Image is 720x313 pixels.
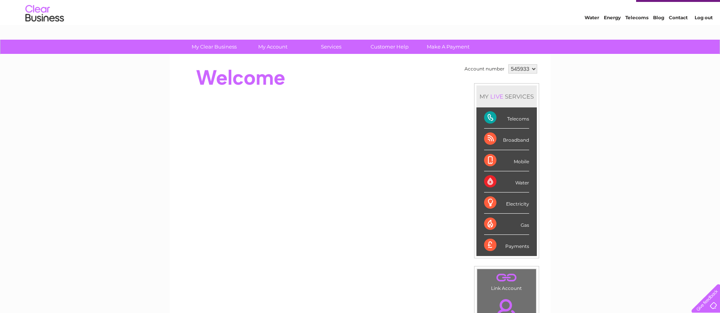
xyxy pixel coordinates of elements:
[575,4,628,13] a: 0333 014 3131
[241,40,304,54] a: My Account
[484,171,529,192] div: Water
[479,271,534,285] a: .
[477,269,536,293] td: Link Account
[585,33,599,38] a: Water
[489,93,505,100] div: LIVE
[484,235,529,256] div: Payments
[476,85,537,107] div: MY SERVICES
[484,129,529,150] div: Broadband
[484,107,529,129] div: Telecoms
[358,40,421,54] a: Customer Help
[416,40,480,54] a: Make A Payment
[669,33,688,38] a: Contact
[484,150,529,171] div: Mobile
[299,40,363,54] a: Services
[484,192,529,214] div: Electricity
[604,33,621,38] a: Energy
[182,40,246,54] a: My Clear Business
[653,33,664,38] a: Blog
[179,4,542,37] div: Clear Business is a trading name of Verastar Limited (registered in [GEOGRAPHIC_DATA] No. 3667643...
[625,33,648,38] a: Telecoms
[463,62,506,75] td: Account number
[484,214,529,235] div: Gas
[25,20,64,44] img: logo.png
[695,33,713,38] a: Log out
